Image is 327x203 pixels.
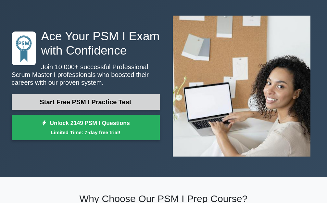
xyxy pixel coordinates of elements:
[20,129,152,136] small: Limited Time: 7-day free trial!
[12,94,160,110] a: Start Free PSM I Practice Test
[12,115,160,141] a: Unlock 2149 PSM I QuestionsLimited Time: 7-day free trial!
[12,29,160,58] h1: Ace Your PSM I Exam with Confidence
[12,63,160,86] p: Join 10,000+ successful Professional Scrum Master I professionals who boosted their careers with ...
